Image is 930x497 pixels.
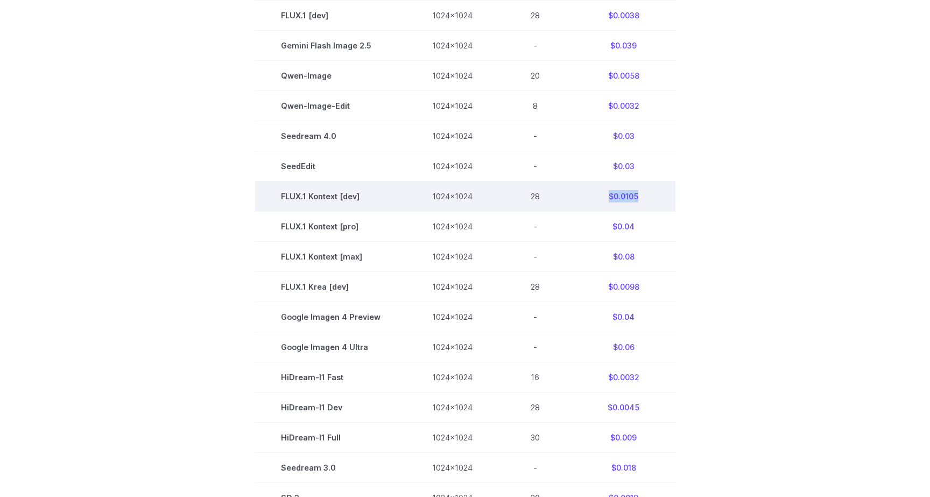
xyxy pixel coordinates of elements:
[498,211,572,241] td: -
[498,362,572,393] td: 16
[406,272,498,302] td: 1024x1024
[498,30,572,60] td: -
[406,302,498,332] td: 1024x1024
[255,453,406,483] td: Seedream 3.0
[498,453,572,483] td: -
[498,90,572,121] td: 8
[572,272,675,302] td: $0.0098
[572,60,675,90] td: $0.0058
[406,393,498,423] td: 1024x1024
[406,30,498,60] td: 1024x1024
[406,60,498,90] td: 1024x1024
[572,181,675,211] td: $0.0105
[255,362,406,393] td: HiDream-I1 Fast
[498,121,572,151] td: -
[255,302,406,332] td: Google Imagen 4 Preview
[255,423,406,453] td: HiDream-I1 Full
[255,90,406,121] td: Qwen-Image-Edit
[572,332,675,362] td: $0.06
[255,211,406,241] td: FLUX.1 Kontext [pro]
[406,453,498,483] td: 1024x1024
[281,39,381,52] span: Gemini Flash Image 2.5
[498,151,572,181] td: -
[255,393,406,423] td: HiDream-I1 Dev
[255,121,406,151] td: Seedream 4.0
[572,30,675,60] td: $0.039
[255,332,406,362] td: Google Imagen 4 Ultra
[406,362,498,393] td: 1024x1024
[406,181,498,211] td: 1024x1024
[255,181,406,211] td: FLUX.1 Kontext [dev]
[572,393,675,423] td: $0.0045
[406,241,498,271] td: 1024x1024
[498,241,572,271] td: -
[255,241,406,271] td: FLUX.1 Kontext [max]
[406,211,498,241] td: 1024x1024
[255,151,406,181] td: SeedEdit
[498,393,572,423] td: 28
[255,272,406,302] td: FLUX.1 Krea [dev]
[498,60,572,90] td: 20
[572,90,675,121] td: $0.0032
[498,423,572,453] td: 30
[406,90,498,121] td: 1024x1024
[572,121,675,151] td: $0.03
[498,302,572,332] td: -
[498,332,572,362] td: -
[406,151,498,181] td: 1024x1024
[498,272,572,302] td: 28
[406,423,498,453] td: 1024x1024
[572,302,675,332] td: $0.04
[498,181,572,211] td: 28
[572,241,675,271] td: $0.08
[406,332,498,362] td: 1024x1024
[406,121,498,151] td: 1024x1024
[572,453,675,483] td: $0.018
[572,151,675,181] td: $0.03
[572,211,675,241] td: $0.04
[572,423,675,453] td: $0.009
[572,362,675,393] td: $0.0032
[255,60,406,90] td: Qwen-Image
